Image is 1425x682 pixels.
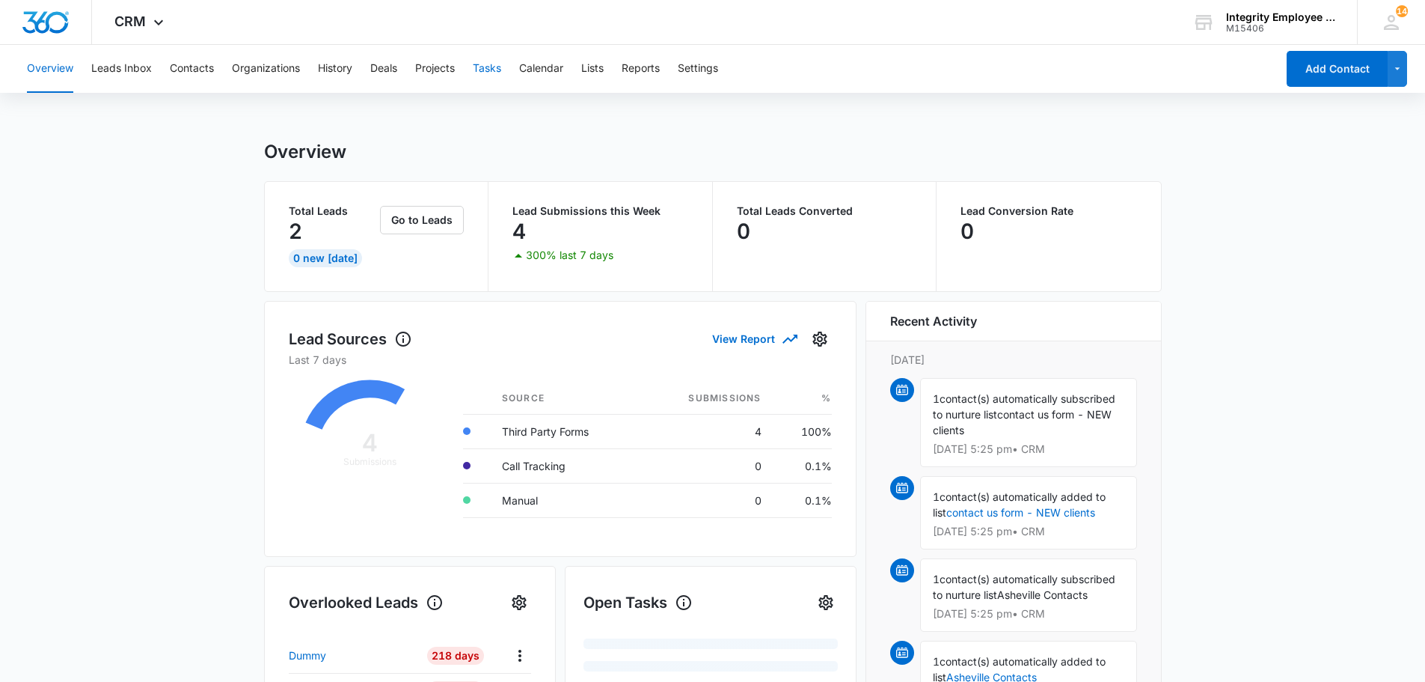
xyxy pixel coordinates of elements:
h1: Overview [264,141,346,163]
td: 0 [641,448,773,483]
p: [DATE] 5:25 pm • CRM [933,526,1124,537]
div: account id [1226,23,1335,34]
div: notifications count [1396,5,1408,17]
button: Settings [507,591,531,615]
button: Tasks [473,45,501,93]
td: 0.1% [773,483,832,517]
p: Total Leads [289,206,378,216]
td: Manual [490,483,641,517]
h6: Recent Activity [890,312,977,330]
a: Go to Leads [380,213,464,226]
button: Settings [808,327,832,351]
button: View Report [712,326,796,352]
td: 4 [641,414,773,448]
button: Leads Inbox [91,45,152,93]
h1: Overlooked Leads [289,591,444,614]
div: 0 New [DATE] [289,249,362,267]
span: contact(s) automatically subscribed to nurture list [933,573,1115,601]
p: 0 [960,219,974,243]
th: Submissions [641,383,773,415]
h1: Open Tasks [583,591,693,614]
span: 14 [1396,5,1408,17]
td: 100% [773,414,832,448]
p: Lead Conversion Rate [960,206,1137,216]
p: 0 [737,219,750,243]
button: History [318,45,352,93]
div: 218 Days [427,647,484,665]
span: 1 [933,655,940,668]
h1: Lead Sources [289,328,412,350]
button: Organizations [232,45,300,93]
span: CRM [114,13,146,29]
p: Dummy [289,648,326,663]
th: Source [490,383,641,415]
th: % [773,383,832,415]
td: 0 [641,483,773,517]
td: Call Tracking [490,448,641,483]
button: Settings [814,591,838,615]
button: Lists [581,45,604,93]
p: Lead Submissions this Week [512,206,688,216]
span: 1 [933,573,940,585]
span: Asheville Contacts [997,588,1088,601]
span: contact(s) automatically subscribed to nurture list [933,392,1115,421]
span: 1 [933,490,940,503]
p: [DATE] [890,352,1137,368]
button: Actions [508,644,531,667]
button: Go to Leads [380,206,464,234]
div: account name [1226,11,1335,23]
button: Projects [415,45,455,93]
p: Last 7 days [289,352,832,368]
td: Third Party Forms [490,414,641,448]
button: Settings [678,45,718,93]
p: [DATE] 5:25 pm • CRM [933,609,1124,619]
button: Reports [622,45,660,93]
p: Total Leads Converted [737,206,913,216]
p: 4 [512,219,526,243]
p: 300% last 7 days [526,250,613,261]
span: contact us form - NEW clients [933,408,1112,436]
button: Add Contact [1287,51,1388,87]
td: 0.1% [773,448,832,483]
p: 2 [289,219,302,243]
a: Dummy [289,648,414,663]
span: 1 [933,392,940,405]
span: contact(s) automatically added to list [933,490,1106,519]
button: Calendar [519,45,563,93]
button: Deals [370,45,397,93]
button: Contacts [170,45,214,93]
button: Overview [27,45,73,93]
a: contact us form - NEW clients [946,506,1095,519]
p: [DATE] 5:25 pm • CRM [933,444,1124,454]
